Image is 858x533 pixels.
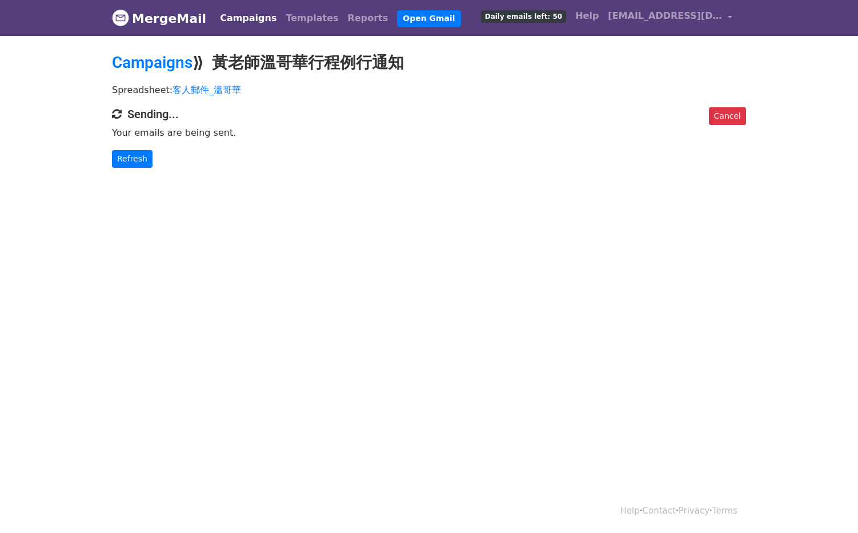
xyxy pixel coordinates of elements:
[112,6,206,30] a: MergeMail
[343,7,393,30] a: Reports
[112,53,746,72] h2: ⟫ 黃老師溫哥華行程例行通知
[679,506,709,516] a: Privacy
[281,7,343,30] a: Templates
[112,150,153,168] a: Refresh
[112,127,746,139] p: Your emails are being sent.
[571,5,603,27] a: Help
[801,478,858,533] div: 聊天小工具
[801,478,858,533] iframe: Chat Widget
[173,84,241,95] a: 客人郵件_溫哥華
[112,53,193,72] a: Campaigns
[620,506,640,516] a: Help
[643,506,676,516] a: Contact
[608,9,722,23] span: [EMAIL_ADDRESS][DOMAIN_NAME]
[112,107,746,121] h4: Sending...
[712,506,737,516] a: Terms
[709,107,746,125] a: Cancel
[397,10,460,27] a: Open Gmail
[603,5,737,31] a: [EMAIL_ADDRESS][DOMAIN_NAME]
[215,7,281,30] a: Campaigns
[112,9,129,26] img: MergeMail logo
[481,10,566,23] span: Daily emails left: 50
[112,84,746,96] p: Spreadsheet:
[476,5,571,27] a: Daily emails left: 50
